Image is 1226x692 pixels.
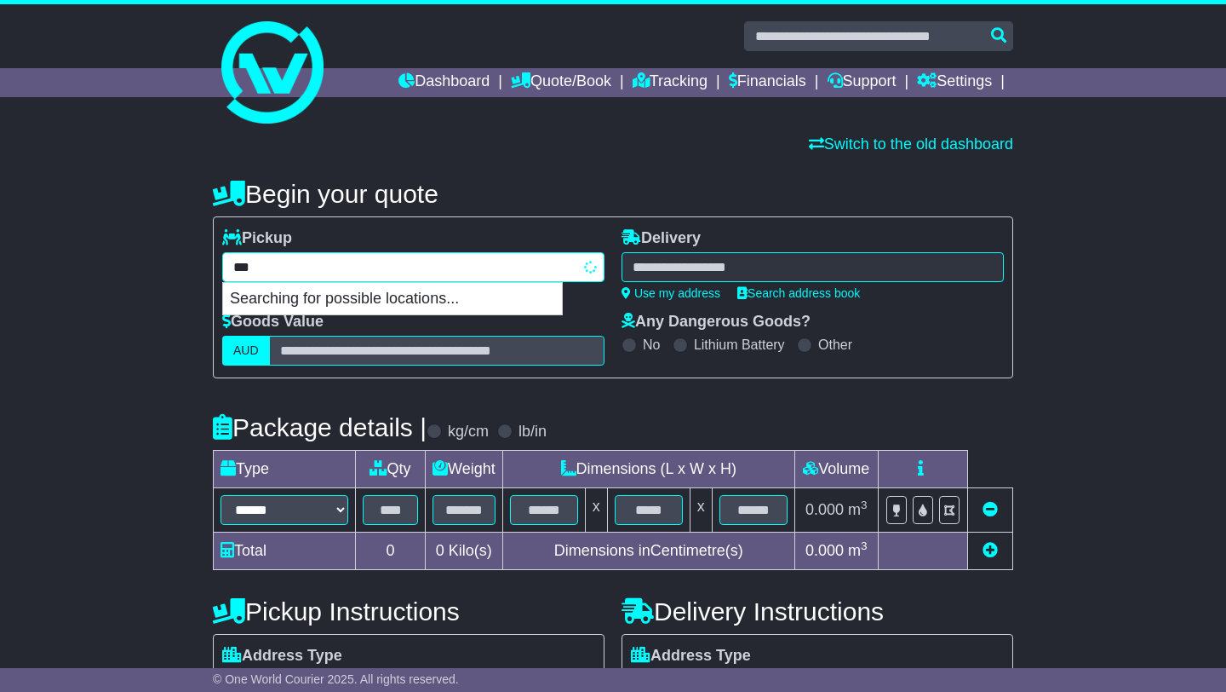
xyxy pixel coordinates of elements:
td: Type [214,451,356,488]
td: Volume [794,451,878,488]
a: Switch to the old dashboard [809,136,1013,153]
span: 0.000 [805,542,844,559]
span: m [848,501,868,518]
h4: Delivery Instructions [622,597,1013,626]
td: Kilo(s) [426,533,503,570]
td: Qty [356,451,426,488]
label: AUD [222,336,270,366]
typeahead: Please provide city [222,252,604,282]
label: Address Type [631,647,751,666]
a: Support [828,68,897,97]
td: Weight [426,451,503,488]
label: Other [818,337,852,353]
a: Search address book [737,286,860,300]
td: x [585,488,607,533]
span: m [848,542,868,559]
h4: Pickup Instructions [213,597,604,626]
label: Lithium Battery [694,337,785,353]
td: 0 [356,533,426,570]
sup: 3 [861,499,868,511]
span: © One World Courier 2025. All rights reserved. [213,672,459,686]
label: Delivery [622,229,701,248]
label: Address Type [222,647,342,666]
label: kg/cm [448,423,489,441]
span: 0 [436,542,444,559]
a: Tracking [633,68,708,97]
label: Goods Value [222,313,324,332]
span: 0.000 [805,501,844,518]
p: Searching for possible locations... [223,283,562,315]
a: Quote/Book [511,68,611,97]
a: Use my address [622,286,720,300]
label: Pickup [222,229,292,248]
h4: Package details | [213,413,427,441]
label: Any Dangerous Goods? [622,313,811,332]
label: lb/in [518,423,547,441]
h4: Begin your quote [213,180,1013,208]
td: x [690,488,712,533]
td: Total [214,533,356,570]
a: Dashboard [398,68,490,97]
a: Remove this item [983,501,998,518]
a: Settings [917,68,992,97]
sup: 3 [861,539,868,552]
a: Financials [729,68,806,97]
td: Dimensions in Centimetre(s) [502,533,794,570]
a: Add new item [983,542,998,559]
td: Dimensions (L x W x H) [502,451,794,488]
label: No [643,337,660,353]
